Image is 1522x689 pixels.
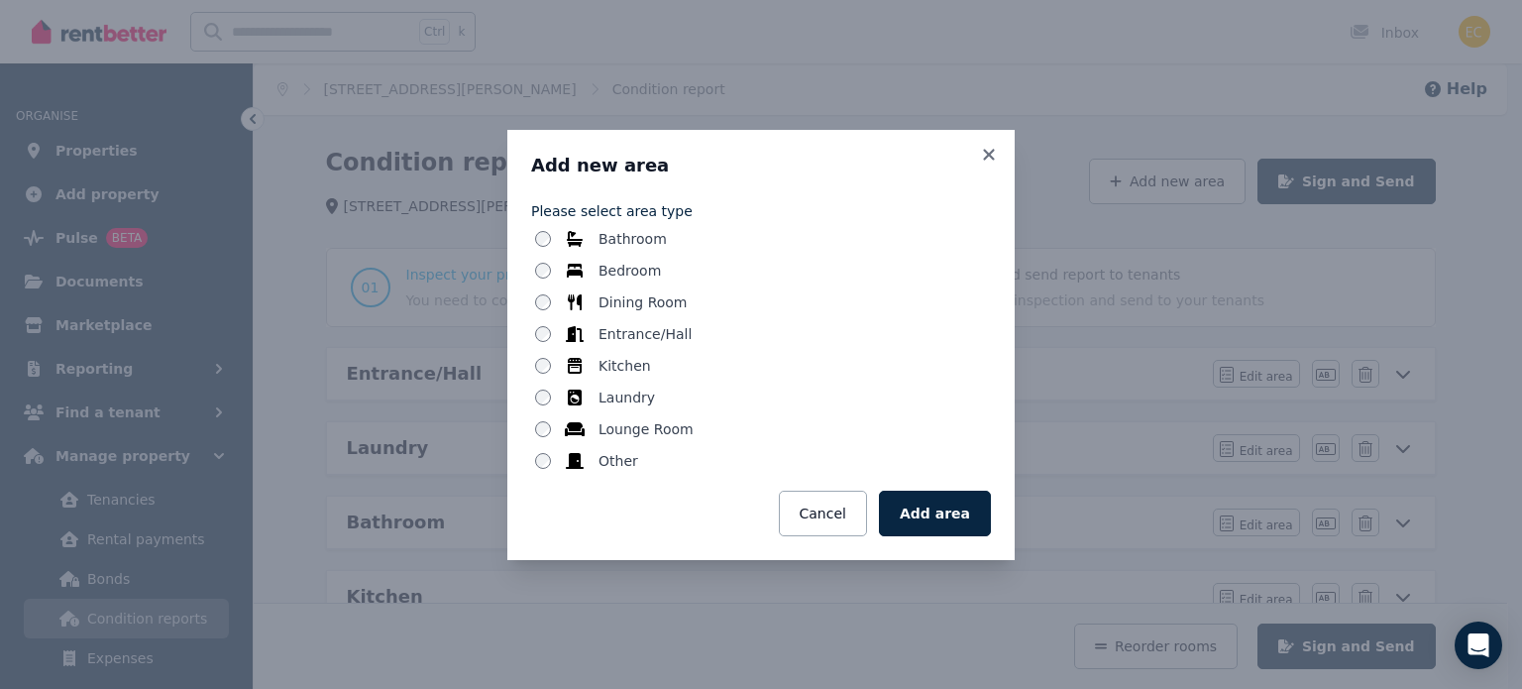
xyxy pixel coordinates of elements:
label: Other [598,451,638,471]
h3: Add new area [531,154,991,177]
label: Dining Room [598,292,688,312]
label: Bathroom [598,229,667,249]
label: Kitchen [598,356,651,376]
label: Please select area type [531,201,991,221]
label: Laundry [598,388,655,407]
label: Bedroom [598,261,661,281]
label: Lounge Room [598,419,694,439]
div: Open Intercom Messenger [1455,622,1502,669]
button: Cancel [779,491,867,536]
button: Add area [879,491,991,536]
label: Entrance/Hall [598,324,692,344]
